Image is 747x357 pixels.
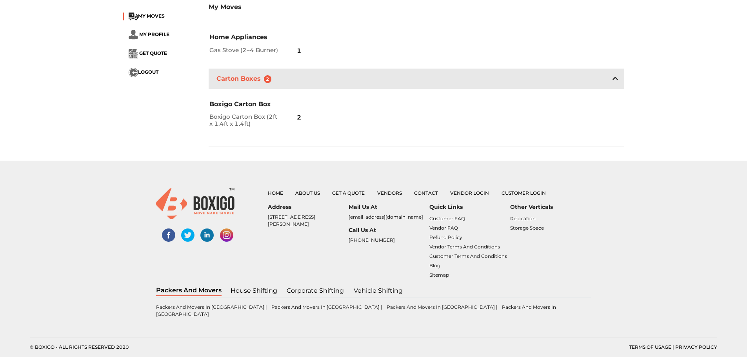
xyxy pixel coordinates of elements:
[181,228,194,242] img: twitter-social-links
[377,190,402,196] a: Vendors
[510,216,536,221] a: Relocation
[129,49,138,58] img: ...
[414,190,438,196] a: Contact
[139,50,167,56] span: GET QUOTE
[429,234,462,240] a: Refund Policy
[129,68,138,77] img: ...
[129,31,169,37] a: ... MY PROFILE
[349,227,429,234] h6: Call Us At
[295,190,320,196] a: About Us
[156,304,556,317] a: Packers and Movers in [GEOGRAPHIC_DATA]
[138,69,158,75] span: LOGOUT
[220,228,233,242] img: instagram-social-links
[297,42,301,60] span: 1
[264,75,272,83] span: 2
[675,344,717,350] a: privacy policy
[429,204,510,210] h6: Quick Links
[297,108,301,127] span: 2
[138,13,165,19] span: MY MOVES
[374,344,723,351] div: |
[129,30,138,40] img: ...
[429,272,449,278] a: Sitemap
[162,228,175,242] img: facebook-social-links
[209,113,279,127] h2: Boxigo Carton Box (2ft x 1.4ft x 1.4ft)
[450,190,489,196] a: Vendor Login
[156,286,222,296] a: Packers and Movers
[429,216,465,221] a: Customer FAQ
[268,214,349,228] p: [STREET_ADDRESS][PERSON_NAME]
[429,244,500,250] a: Vendor Terms and Conditions
[24,344,373,351] div: © BOXIGO - ALL RIGHTS RESERVED 2020
[156,188,234,219] img: boxigo_logo_small
[139,31,169,37] span: MY PROFILE
[209,100,303,108] h3: Boxigo Carton Box
[629,344,671,350] a: terms of usage
[268,204,349,210] h6: Address
[349,204,429,210] h6: Mail Us At
[286,286,344,296] a: Corporate shifting
[156,304,268,310] a: Packers and Movers in [GEOGRAPHIC_DATA] |
[129,13,165,19] a: ...MY MOVES
[353,286,403,296] a: Vehicle Shifting
[502,190,546,196] a: Customer Login
[129,13,138,20] img: ...
[429,263,440,268] a: Blog
[129,68,158,77] button: ...LOGOUT
[271,304,383,310] a: Packers and Movers in [GEOGRAPHIC_DATA] |
[200,228,214,242] img: linked-in-social-links
[429,253,507,259] a: Customer Terms and Conditions
[510,225,544,231] a: Storage Space
[268,190,283,196] a: Home
[209,47,279,54] h2: Gas Stove (2–4 Burner)
[129,50,167,56] a: ... GET QUOTE
[209,33,303,41] h3: Home Appliances
[332,190,365,196] a: Get a Quote
[349,214,423,220] a: [EMAIL_ADDRESS][DOMAIN_NAME]
[429,225,458,231] a: Vendor FAQ
[387,304,499,310] a: Packers and Movers in [GEOGRAPHIC_DATA] |
[215,73,276,85] h3: Carton Boxes
[209,3,624,11] h3: My Moves
[349,237,395,243] a: [PHONE_NUMBER]
[230,286,278,296] a: House shifting
[510,204,591,210] h6: Other Verticals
